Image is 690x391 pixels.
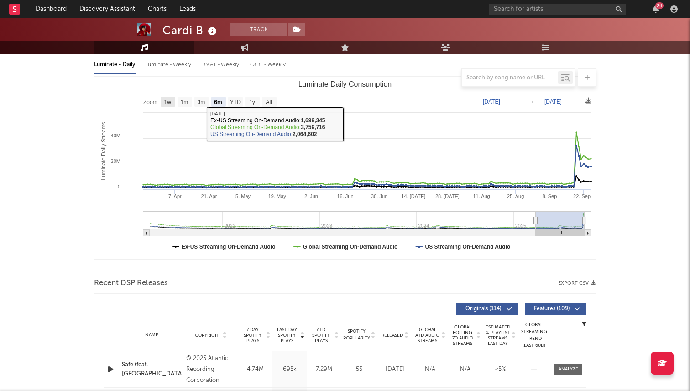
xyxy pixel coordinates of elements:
text: 7. Apr [168,193,182,199]
span: Copyright [195,333,221,338]
text: 20M [111,158,120,164]
text: Zoom [143,99,157,105]
text: 19. May [268,193,287,199]
text: 14. [DATE] [401,193,425,199]
span: Last Day Spotify Plays [275,327,299,344]
text: 28. [DATE] [435,193,460,199]
span: Global ATD Audio Streams [415,327,440,344]
text: US Streaming On-Demand Audio [425,244,510,250]
div: [DATE] [380,365,410,374]
text: → [529,99,534,105]
text: [DATE] [483,99,500,105]
text: 2. Jun [304,193,318,199]
button: Features(109) [525,303,586,315]
text: 22. Sep [573,193,591,199]
span: Spotify Popularity [343,328,370,342]
text: 8. Sep [542,193,557,199]
svg: Luminate Daily Consumption [94,77,596,259]
div: Cardi B [162,23,219,38]
text: 30. Jun [371,193,387,199]
text: 21. Apr [201,193,217,199]
div: 7.29M [309,365,339,374]
div: © 2025 Atlantic Recording Corporation [186,353,236,386]
text: 1y [249,99,255,105]
span: ATD Spotify Plays [309,327,333,344]
div: 4.74M [240,365,270,374]
text: [DATE] [544,99,562,105]
button: 24 [653,5,659,13]
input: Search for artists [489,4,626,15]
button: Track [230,23,287,36]
span: Estimated % Playlist Streams Last Day [485,324,510,346]
text: 5. May [235,193,251,199]
span: 7 Day Spotify Plays [240,327,265,344]
span: Features ( 109 ) [531,306,573,312]
text: 11. Aug [473,193,490,199]
div: N/A [415,365,445,374]
span: Recent DSP Releases [94,278,168,289]
div: Global Streaming Trend (Last 60D) [520,322,548,349]
a: Safe (feat. [GEOGRAPHIC_DATA]) [122,360,182,378]
span: Released [382,333,403,338]
text: All [266,99,272,105]
div: Name [122,332,182,339]
div: Luminate - Weekly [145,57,193,73]
text: 25. Aug [507,193,524,199]
text: 6m [214,99,222,105]
div: 24 [655,2,664,9]
text: 3m [198,99,205,105]
input: Search by song name or URL [462,74,558,82]
div: BMAT - Weekly [202,57,241,73]
div: 55 [343,365,375,374]
button: Originals(114) [456,303,518,315]
span: Originals ( 114 ) [462,306,504,312]
text: 0 [118,184,120,189]
div: Luminate - Daily [94,57,136,73]
div: OCC - Weekly [250,57,287,73]
text: Luminate Daily Streams [100,122,107,180]
text: Ex-US Streaming On-Demand Audio [182,244,276,250]
div: 695k [275,365,304,374]
text: 1w [164,99,172,105]
span: Global Rolling 7D Audio Streams [450,324,475,346]
div: <5% [485,365,516,374]
text: 40M [111,133,120,138]
button: Export CSV [558,281,596,286]
text: Global Streaming On-Demand Audio [303,244,398,250]
text: 1m [181,99,188,105]
text: YTD [230,99,241,105]
text: 16. Jun [337,193,353,199]
div: N/A [450,365,481,374]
